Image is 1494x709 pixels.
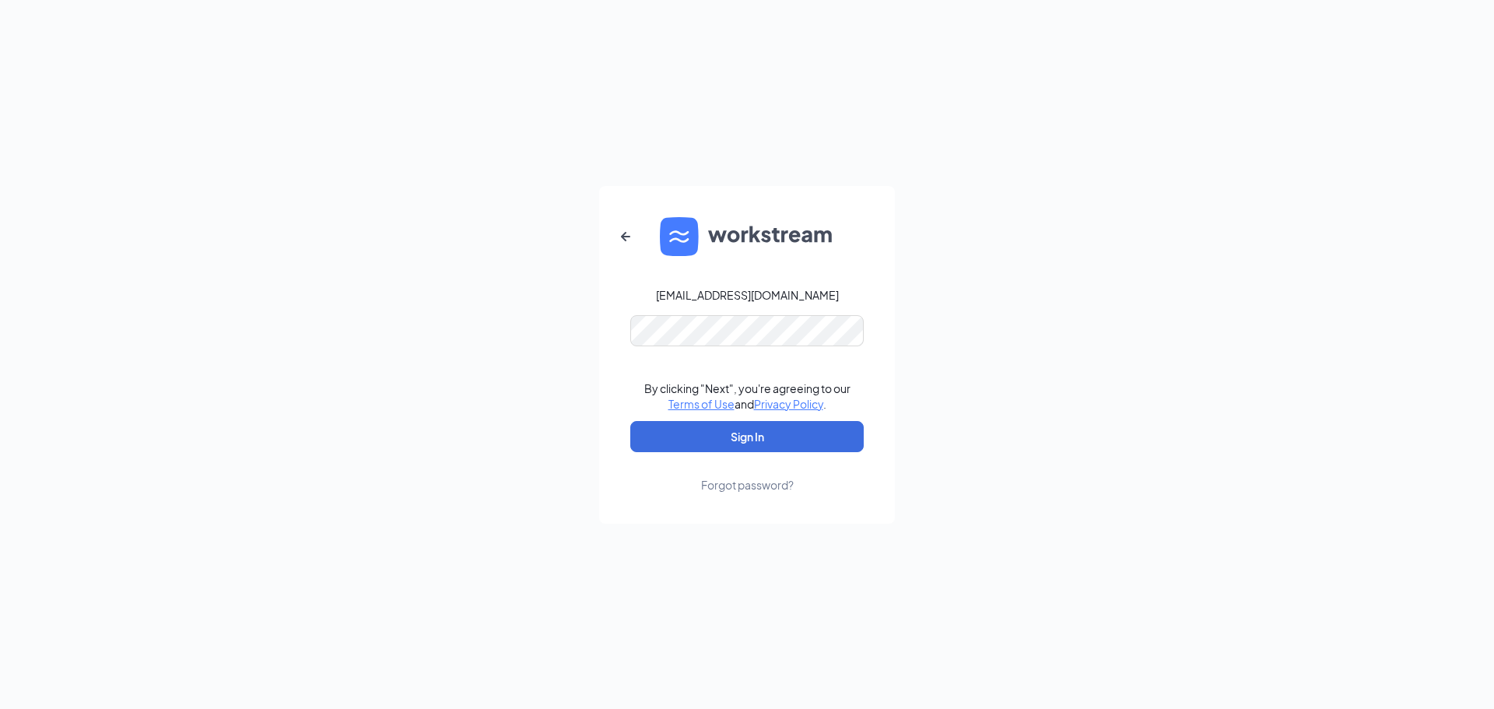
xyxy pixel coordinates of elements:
[754,397,823,411] a: Privacy Policy
[616,227,635,246] svg: ArrowLeftNew
[607,218,644,255] button: ArrowLeftNew
[701,452,794,493] a: Forgot password?
[656,287,839,303] div: [EMAIL_ADDRESS][DOMAIN_NAME]
[630,421,864,452] button: Sign In
[644,381,850,412] div: By clicking "Next", you're agreeing to our and .
[701,477,794,493] div: Forgot password?
[668,397,735,411] a: Terms of Use
[660,217,834,256] img: WS logo and Workstream text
